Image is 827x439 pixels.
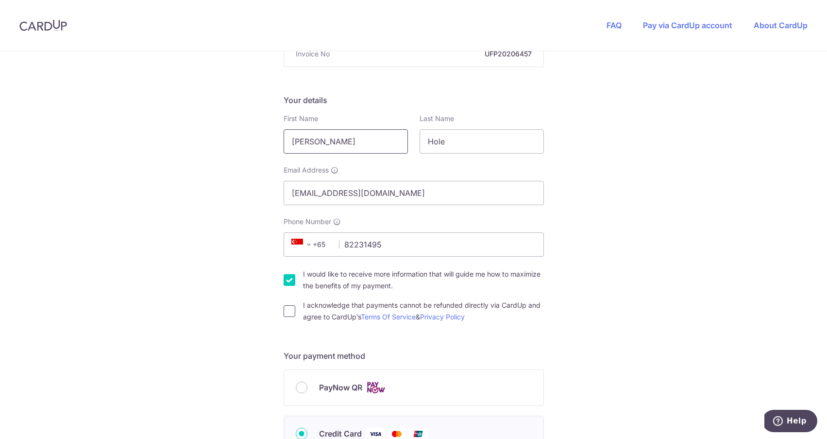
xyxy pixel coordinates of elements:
label: I acknowledge that payments cannot be refunded directly via CardUp and agree to CardUp’s & [303,299,544,323]
a: FAQ [607,20,622,30]
span: Invoice No [296,49,330,59]
h5: Your payment method [284,350,544,362]
span: Email Address [284,165,329,175]
label: First Name [284,114,318,123]
input: First name [284,129,408,154]
a: Terms Of Service [361,313,416,321]
strong: UFP20206457 [334,49,532,59]
div: PayNow QR Cards logo [296,382,532,394]
iframe: Opens a widget where you can find more information [764,410,817,434]
h5: Your details [284,94,544,106]
label: Last Name [420,114,454,123]
a: Privacy Policy [420,313,465,321]
img: Cards logo [366,382,386,394]
img: CardUp [19,19,67,31]
span: PayNow QR [319,382,362,393]
a: Pay via CardUp account [643,20,732,30]
a: About CardUp [754,20,808,30]
span: +65 [291,239,315,250]
input: Email address [284,181,544,205]
span: Phone Number [284,217,331,227]
label: I would like to receive more information that will guide me how to maximize the benefits of my pa... [303,268,544,292]
input: Last name [420,129,544,154]
span: +65 [288,239,332,250]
